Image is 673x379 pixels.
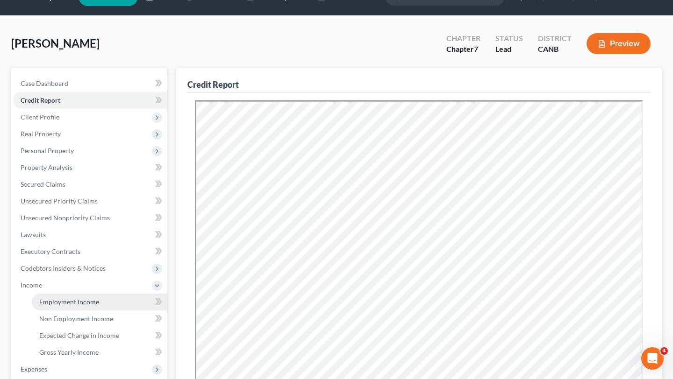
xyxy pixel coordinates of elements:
[21,163,72,171] span: Property Analysis
[187,79,239,90] div: Credit Report
[13,92,167,109] a: Credit Report
[21,96,60,104] span: Credit Report
[21,247,80,255] span: Executory Contracts
[32,294,167,310] a: Employment Income
[39,331,119,339] span: Expected Change in Income
[21,197,98,205] span: Unsecured Priority Claims
[641,347,664,370] iframe: Intercom live chat
[32,310,167,327] a: Non Employment Income
[32,344,167,361] a: Gross Yearly Income
[587,33,651,54] button: Preview
[13,159,167,176] a: Property Analysis
[21,365,47,373] span: Expenses
[21,180,65,188] span: Secured Claims
[446,44,480,55] div: Chapter
[11,36,100,50] span: [PERSON_NAME]
[13,193,167,210] a: Unsecured Priority Claims
[21,113,59,121] span: Client Profile
[13,243,167,260] a: Executory Contracts
[21,147,74,154] span: Personal Property
[39,348,99,356] span: Gross Yearly Income
[39,298,99,306] span: Employment Income
[32,327,167,344] a: Expected Change in Income
[538,44,572,55] div: CANB
[495,33,523,44] div: Status
[21,264,106,272] span: Codebtors Insiders & Notices
[21,214,110,222] span: Unsecured Nonpriority Claims
[21,231,46,239] span: Lawsuits
[538,33,572,44] div: District
[13,210,167,226] a: Unsecured Nonpriority Claims
[495,44,523,55] div: Lead
[446,33,480,44] div: Chapter
[474,44,478,53] span: 7
[13,176,167,193] a: Secured Claims
[13,226,167,243] a: Lawsuits
[21,130,61,138] span: Real Property
[21,281,42,289] span: Income
[13,75,167,92] a: Case Dashboard
[660,347,668,355] span: 4
[21,79,68,87] span: Case Dashboard
[39,315,113,323] span: Non Employment Income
